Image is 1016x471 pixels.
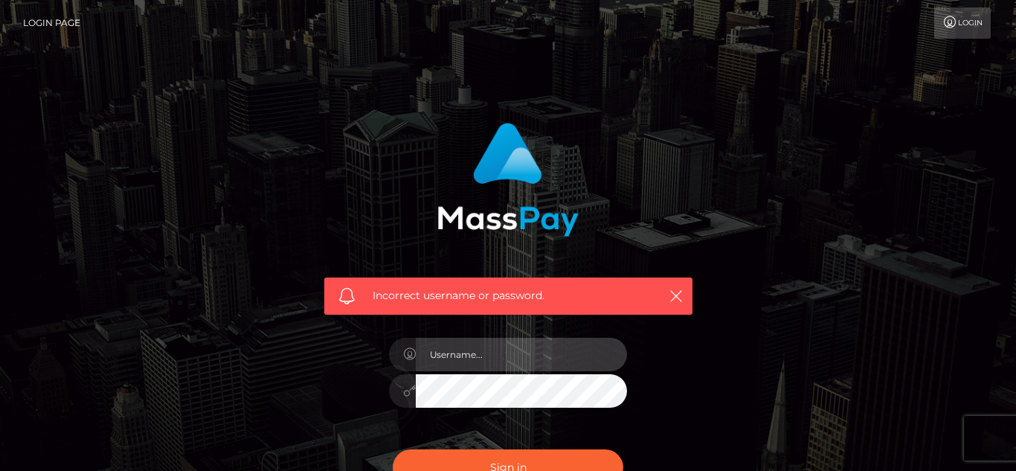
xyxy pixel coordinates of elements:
a: Login Page [23,7,80,39]
img: MassPay Login [437,123,579,237]
a: Login [934,7,991,39]
span: Incorrect username or password. [373,288,644,304]
input: Username... [416,338,627,371]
